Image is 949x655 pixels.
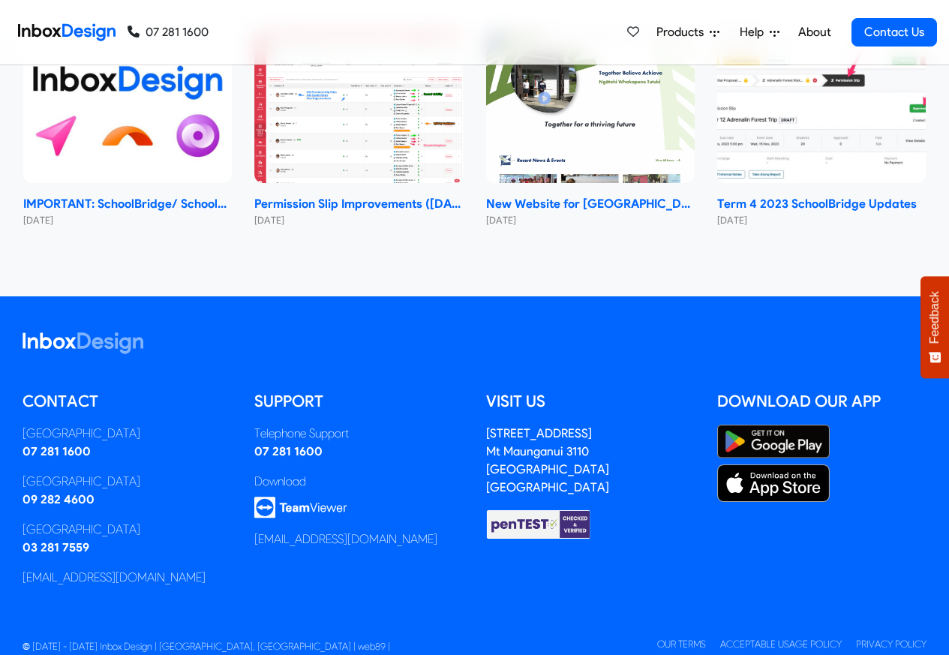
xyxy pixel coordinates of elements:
small: [DATE] [254,213,463,227]
button: Feedback - Show survey [920,276,949,378]
h5: Support [254,390,464,413]
img: Term 4 2023 SchoolBridge Updates [717,27,926,184]
img: Google Play Store [717,425,830,458]
strong: New Website for [GEOGRAPHIC_DATA] [486,195,695,213]
a: [STREET_ADDRESS]Mt Maunganui 3110[GEOGRAPHIC_DATA][GEOGRAPHIC_DATA] [486,426,609,494]
strong: Permission Slip Improvements ([DATE]) [254,195,463,213]
small: [DATE] [717,213,926,227]
h5: Visit us [486,390,695,413]
a: Privacy Policy [856,638,926,650]
span: Help [740,23,770,41]
h5: Download our App [717,390,926,413]
img: New Website for Whangaparāoa College [486,27,695,184]
a: 07 281 1600 [254,444,323,458]
a: Help [734,17,785,47]
img: Checked & Verified by penTEST [486,509,591,540]
a: 07 281 1600 [23,444,91,458]
h5: Contact [23,390,232,413]
a: Checked & Verified by penTEST [486,516,591,530]
div: Telephone Support [254,425,464,443]
a: 09 282 4600 [23,492,95,506]
img: logo_teamviewer.svg [254,497,347,518]
div: [GEOGRAPHIC_DATA] [23,521,232,539]
div: [GEOGRAPHIC_DATA] [23,425,232,443]
small: [DATE] [23,213,232,227]
a: Products [650,17,725,47]
a: 07 281 1600 [128,23,209,41]
a: Acceptable Usage Policy [720,638,842,650]
a: [EMAIL_ADDRESS][DOMAIN_NAME] [23,570,206,584]
img: Permission Slip Improvements (June 2024) [254,27,463,184]
a: Term 4 2023 SchoolBridge Updates Term 4 2023 SchoolBridge Updates [DATE] [717,27,926,228]
img: IMPORTANT: SchoolBridge/ SchoolPoint Data- Sharing Information- NEW 2024 [23,27,232,184]
address: [STREET_ADDRESS] Mt Maunganui 3110 [GEOGRAPHIC_DATA] [GEOGRAPHIC_DATA] [486,426,609,494]
small: [DATE] [486,213,695,227]
a: New Website for Whangaparāoa College New Website for [GEOGRAPHIC_DATA] [DATE] [486,27,695,228]
strong: Term 4 2023 SchoolBridge Updates [717,195,926,213]
a: IMPORTANT: SchoolBridge/ SchoolPoint Data- Sharing Information- NEW 2024 IMPORTANT: SchoolBridge/... [23,27,232,228]
img: Apple App Store [717,464,830,502]
a: Our Terms [657,638,706,650]
a: About [794,17,835,47]
div: [GEOGRAPHIC_DATA] [23,473,232,491]
img: logo_inboxdesign_white.svg [23,332,143,354]
div: Download [254,473,464,491]
span: Products [656,23,710,41]
strong: IMPORTANT: SchoolBridge/ SchoolPoint Data- Sharing Information- NEW 2024 [23,195,232,213]
a: Permission Slip Improvements (June 2024) Permission Slip Improvements ([DATE]) [DATE] [254,27,463,228]
span: Feedback [928,291,941,344]
a: Contact Us [851,18,937,47]
span: © [DATE] - [DATE] Inbox Design | [GEOGRAPHIC_DATA], [GEOGRAPHIC_DATA] | web89 | [23,641,390,652]
a: [EMAIL_ADDRESS][DOMAIN_NAME] [254,532,437,546]
a: 03 281 7559 [23,540,89,554]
